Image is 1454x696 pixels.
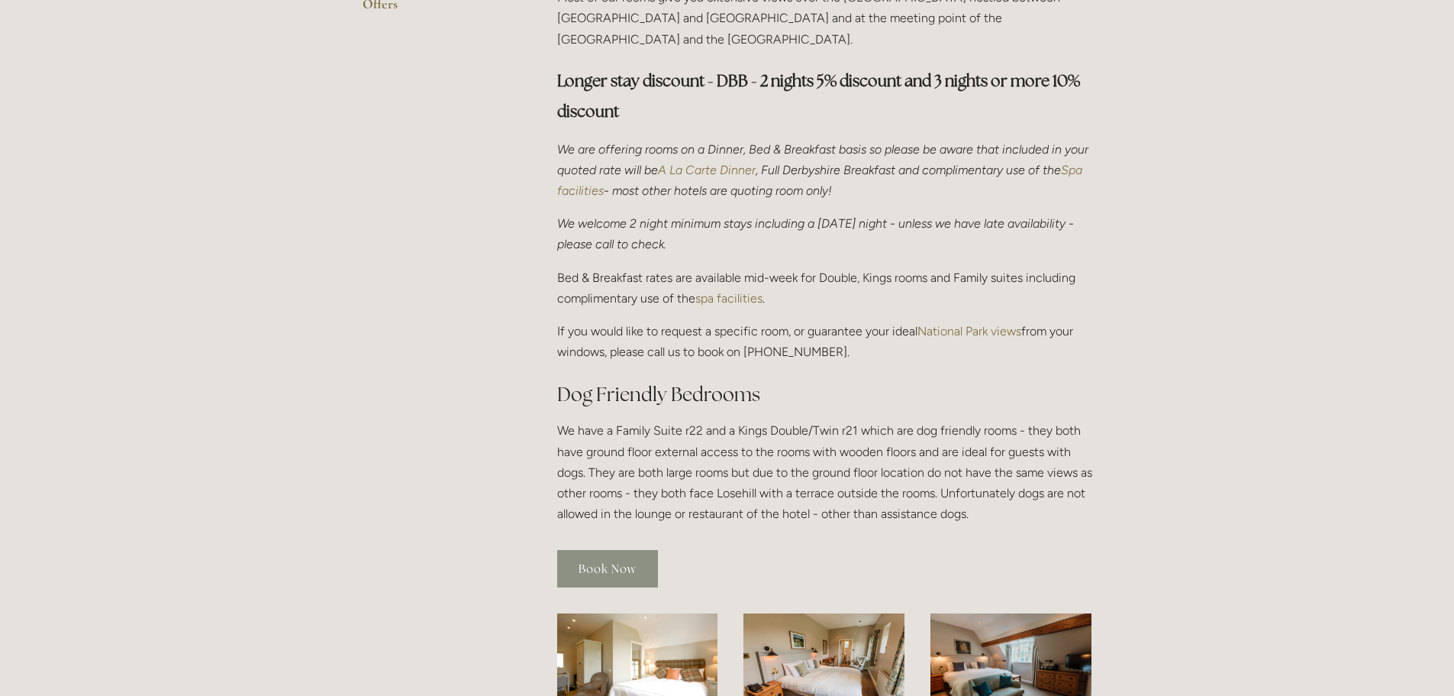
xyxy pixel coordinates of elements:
a: Book Now [557,550,658,588]
a: A La Carte Dinner [658,163,756,177]
a: National Park views [917,324,1021,338]
em: - most other hotels are quoting room only! [604,183,832,198]
em: , Full Derbyshire Breakfast and complimentary use of the [756,163,1061,177]
p: We have a Family Suite r22 and a Kings Double/Twin r21 which are dog friendly rooms - they both h... [557,420,1092,524]
em: We are offering rooms on a Dinner, Bed & Breakfast basis so please be aware that included in your... [557,142,1091,177]
em: We welcome 2 night minimum stays including a [DATE] night - unless we have late availability - pl... [557,216,1077,251]
p: If you would like to request a specific room, or guarantee your ideal from your windows, please c... [557,321,1092,362]
strong: Longer stay discount - DBB - 2 nights 5% discount and 3 nights or more 10% discount [557,70,1083,121]
h2: Dog Friendly Bedrooms [557,381,1092,408]
a: spa facilities [695,291,762,306]
p: Bed & Breakfast rates are available mid-week for Double, Kings rooms and Family suites including ... [557,267,1092,309]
